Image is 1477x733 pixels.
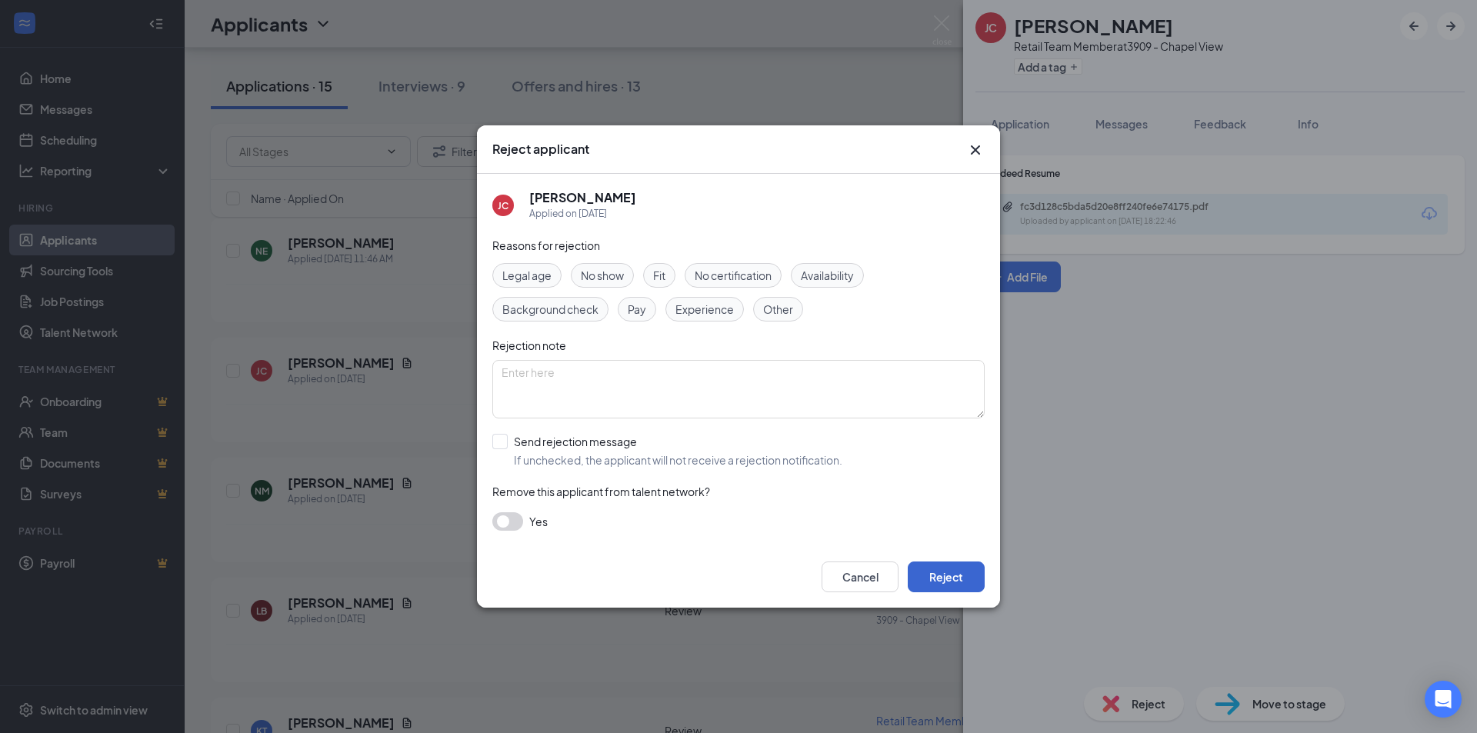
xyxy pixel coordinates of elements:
span: Experience [675,301,734,318]
button: Close [966,141,985,159]
svg: Cross [966,141,985,159]
span: Fit [653,267,665,284]
h3: Reject applicant [492,141,589,158]
div: Applied on [DATE] [529,206,636,222]
span: Remove this applicant from talent network? [492,485,710,498]
span: Pay [628,301,646,318]
span: Reasons for rejection [492,238,600,252]
span: Legal age [502,267,552,284]
span: Other [763,301,793,318]
button: Reject [908,561,985,592]
div: Open Intercom Messenger [1425,681,1462,718]
button: Cancel [822,561,899,592]
span: Availability [801,267,854,284]
span: Background check [502,301,598,318]
div: JC [498,199,508,212]
span: No certification [695,267,772,284]
span: Yes [529,512,548,531]
span: Rejection note [492,338,566,352]
h5: [PERSON_NAME] [529,189,636,206]
span: No show [581,267,624,284]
